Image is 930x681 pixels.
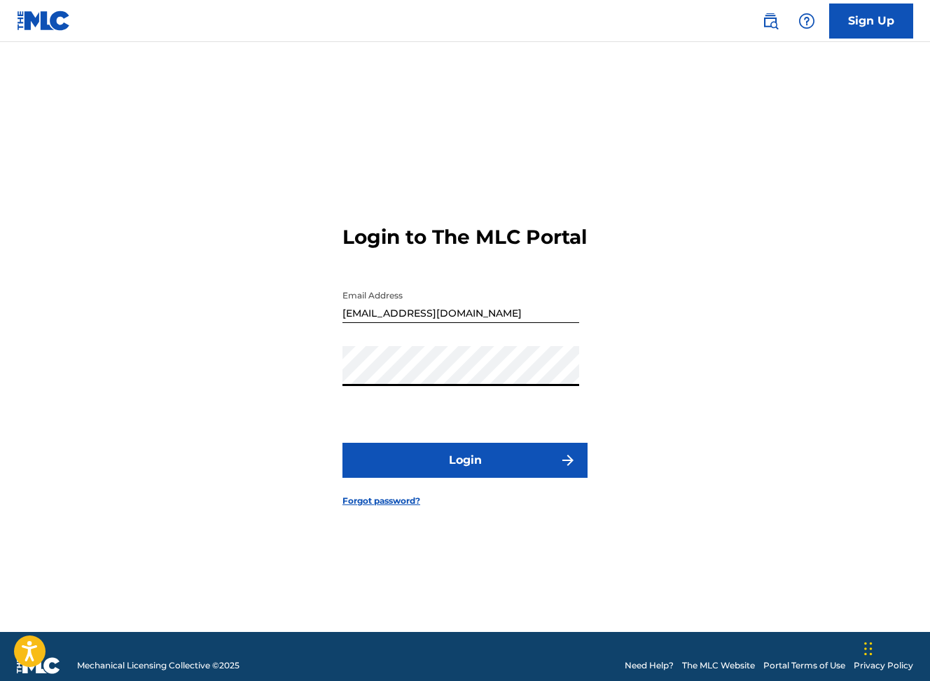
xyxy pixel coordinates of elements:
div: Ziehen [864,628,873,670]
iframe: Chat Widget [860,614,930,681]
button: Login [342,443,588,478]
a: Forgot password? [342,495,420,507]
a: Public Search [756,7,784,35]
div: Help [793,7,821,35]
img: f7272a7cc735f4ea7f67.svg [560,452,576,469]
img: MLC Logo [17,11,71,31]
div: Chat-Widget [860,614,930,681]
img: search [762,13,779,29]
a: Sign Up [829,4,913,39]
a: Portal Terms of Use [763,659,845,672]
a: The MLC Website [682,659,755,672]
img: logo [17,657,60,674]
a: Need Help? [625,659,674,672]
img: help [798,13,815,29]
span: Mechanical Licensing Collective © 2025 [77,659,240,672]
a: Privacy Policy [854,659,913,672]
h3: Login to The MLC Portal [342,225,587,249]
